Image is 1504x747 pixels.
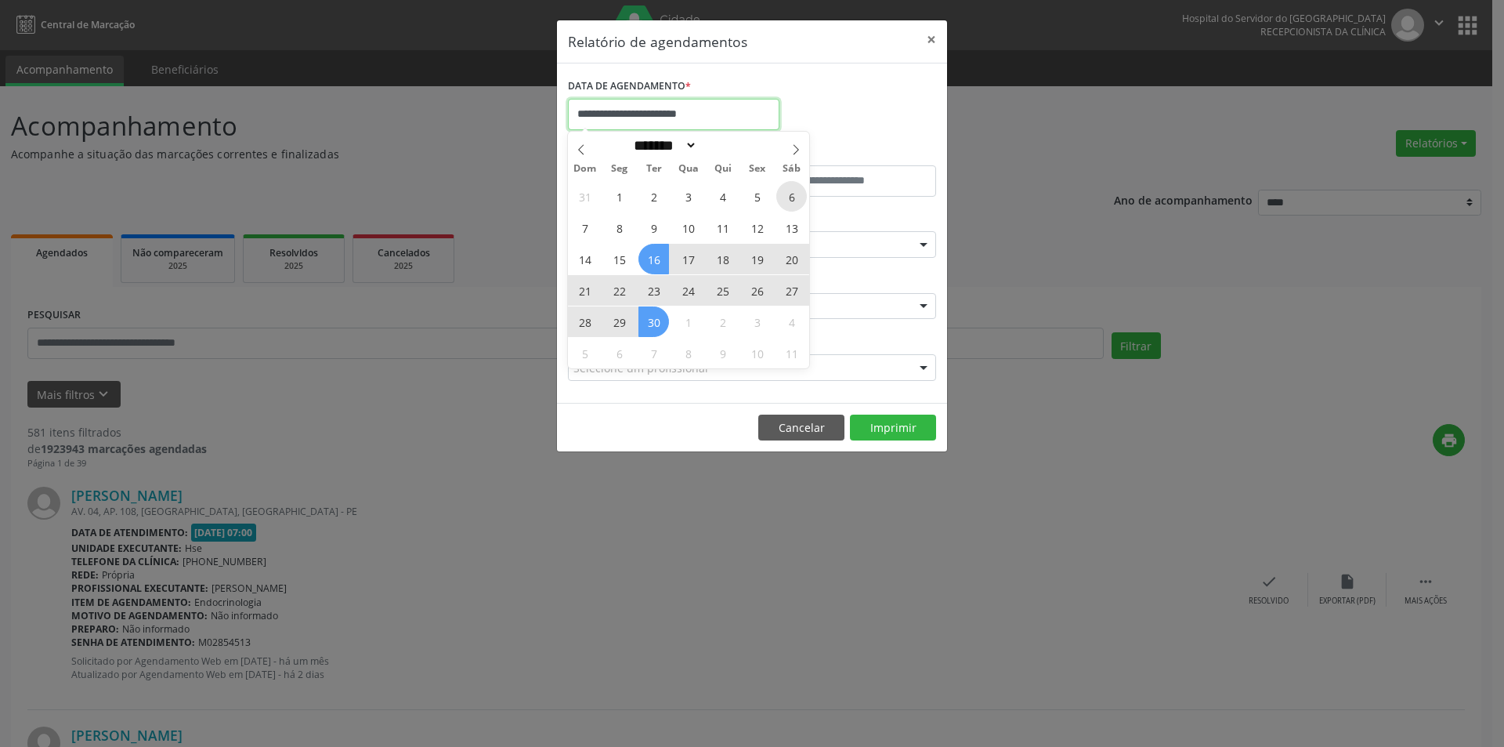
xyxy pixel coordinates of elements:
span: Setembro 7, 2025 [569,212,600,243]
span: Setembro 30, 2025 [638,306,669,337]
span: Outubro 5, 2025 [569,338,600,368]
span: Setembro 27, 2025 [776,275,807,306]
span: Outubro 7, 2025 [638,338,669,368]
span: Setembro 14, 2025 [569,244,600,274]
button: Imprimir [850,415,936,441]
span: Setembro 15, 2025 [604,244,634,274]
span: Setembro 3, 2025 [673,181,703,212]
span: Qua [671,164,706,174]
h5: Relatório de agendamentos [568,31,747,52]
span: Outubro 3, 2025 [742,306,772,337]
span: Setembro 12, 2025 [742,212,772,243]
span: Outubro 4, 2025 [776,306,807,337]
span: Setembro 1, 2025 [604,181,634,212]
span: Setembro 9, 2025 [638,212,669,243]
label: DATA DE AGENDAMENTO [568,74,691,99]
span: Outubro 6, 2025 [604,338,634,368]
span: Seg [602,164,637,174]
span: Setembro 2, 2025 [638,181,669,212]
button: Cancelar [758,415,844,441]
span: Setembro 18, 2025 [707,244,738,274]
span: Outubro 8, 2025 [673,338,703,368]
span: Setembro 10, 2025 [673,212,703,243]
span: Setembro 13, 2025 [776,212,807,243]
span: Setembro 19, 2025 [742,244,772,274]
span: Sáb [775,164,809,174]
span: Setembro 24, 2025 [673,275,703,306]
span: Outubro 10, 2025 [742,338,772,368]
span: Setembro 11, 2025 [707,212,738,243]
span: Outubro 1, 2025 [673,306,703,337]
span: Outubro 11, 2025 [776,338,807,368]
select: Month [628,137,697,154]
span: Setembro 6, 2025 [776,181,807,212]
span: Setembro 20, 2025 [776,244,807,274]
span: Selecione um profissional [573,360,708,376]
span: Setembro 23, 2025 [638,275,669,306]
span: Setembro 28, 2025 [569,306,600,337]
span: Agosto 31, 2025 [569,181,600,212]
span: Outubro 2, 2025 [707,306,738,337]
span: Setembro 29, 2025 [604,306,634,337]
span: Dom [568,164,602,174]
span: Outubro 9, 2025 [707,338,738,368]
span: Setembro 5, 2025 [742,181,772,212]
span: Ter [637,164,671,174]
span: Setembro 16, 2025 [638,244,669,274]
input: Year [697,137,749,154]
span: Setembro 25, 2025 [707,275,738,306]
button: Close [916,20,947,59]
label: ATÉ [756,141,936,165]
span: Setembro 4, 2025 [707,181,738,212]
span: Setembro 22, 2025 [604,275,634,306]
span: Qui [706,164,740,174]
span: Setembro 26, 2025 [742,275,772,306]
span: Setembro 21, 2025 [569,275,600,306]
span: Sex [740,164,775,174]
span: Setembro 8, 2025 [604,212,634,243]
span: Setembro 17, 2025 [673,244,703,274]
